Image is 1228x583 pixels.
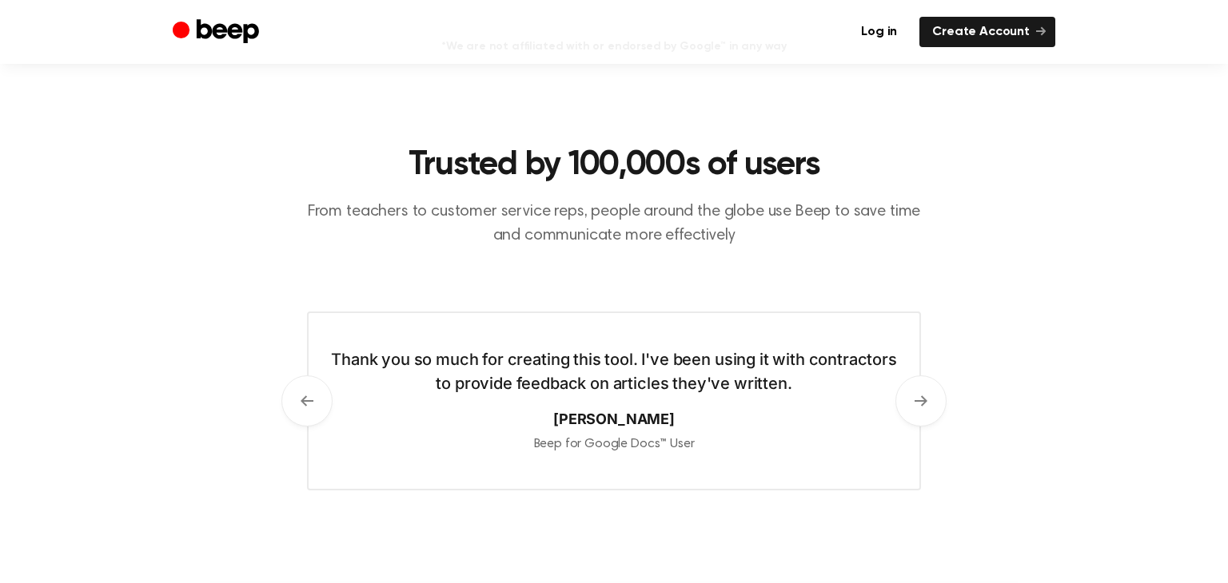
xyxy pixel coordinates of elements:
[919,17,1055,47] a: Create Account
[848,17,910,47] a: Log in
[534,438,695,450] span: Beep for Google Docs™ User
[325,408,903,430] cite: [PERSON_NAME]
[307,145,921,187] h2: Trusted by 100,000s of users
[325,347,903,395] blockquote: Thank you so much for creating this tool. I've been using it with contractors to provide feedback...
[307,200,921,248] p: From teachers to customer service reps, people around the globe use Beep to save time and communi...
[173,17,263,48] a: Beep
